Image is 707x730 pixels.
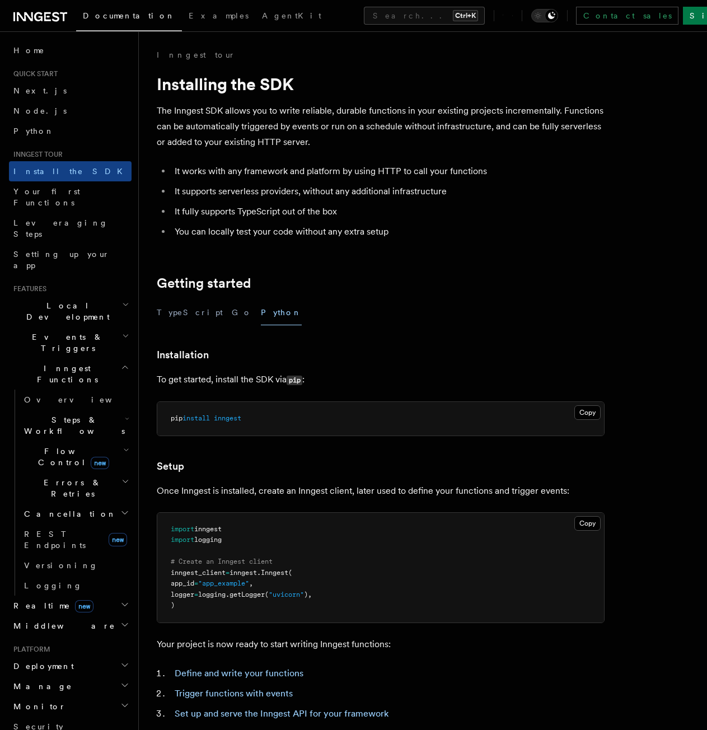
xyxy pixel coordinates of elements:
[13,45,45,56] span: Home
[20,575,132,596] a: Logging
[9,161,132,181] a: Install the SDK
[20,524,132,555] a: REST Endpointsnew
[9,81,132,101] a: Next.js
[171,204,605,219] li: It fully supports TypeScript out of the box
[157,458,184,474] a: Setup
[226,569,230,577] span: =
[287,376,302,385] code: pip
[13,250,110,270] span: Setting up your app
[364,7,485,25] button: Search...Ctrl+K
[13,167,129,176] span: Install the SDK
[175,688,293,699] a: Trigger functions with events
[157,637,605,652] p: Your project is now ready to start writing Inngest functions:
[261,300,302,325] button: Python
[13,106,67,115] span: Node.js
[194,525,222,533] span: inngest
[157,300,223,325] button: TypeScript
[9,681,72,692] span: Manage
[24,395,139,404] span: Overview
[9,701,66,712] span: Monitor
[20,410,132,441] button: Steps & Workflows
[175,708,388,719] a: Set up and serve the Inngest API for your framework
[9,696,132,717] button: Monitor
[20,441,132,472] button: Flow Controlnew
[531,9,558,22] button: Toggle dark mode
[255,3,328,30] a: AgentKit
[171,525,194,533] span: import
[194,579,198,587] span: =
[198,579,249,587] span: "app_example"
[157,372,605,388] p: To get started, install the SDK via :
[198,591,230,598] span: logging.
[230,591,265,598] span: getLogger
[453,10,478,21] kbd: Ctrl+K
[9,596,132,616] button: Realtimenew
[76,3,182,31] a: Documentation
[109,533,127,546] span: new
[13,86,67,95] span: Next.js
[20,477,121,499] span: Errors & Retries
[9,121,132,141] a: Python
[9,69,58,78] span: Quick start
[194,591,198,598] span: =
[24,561,98,570] span: Versioning
[157,49,235,60] a: Inngest tour
[265,591,269,598] span: (
[171,163,605,179] li: It works with any framework and platform by using HTTP to call your functions
[24,530,86,550] span: REST Endpoints
[9,40,132,60] a: Home
[9,331,122,354] span: Events & Triggers
[24,581,82,590] span: Logging
[230,569,257,577] span: inngest
[182,414,210,422] span: install
[574,516,601,531] button: Copy
[171,601,175,609] span: )
[261,569,288,577] span: Inngest
[9,620,115,631] span: Middleware
[9,284,46,293] span: Features
[257,569,261,577] span: .
[20,555,132,575] a: Versioning
[171,558,273,565] span: # Create an Inngest client
[9,656,132,676] button: Deployment
[171,591,194,598] span: logger
[574,405,601,420] button: Copy
[232,300,252,325] button: Go
[9,300,122,322] span: Local Development
[9,645,50,654] span: Platform
[269,591,304,598] span: "uvicorn"
[9,390,132,596] div: Inngest Functions
[9,616,132,636] button: Middleware
[9,363,121,385] span: Inngest Functions
[20,508,116,520] span: Cancellation
[171,536,194,544] span: import
[157,74,605,94] h1: Installing the SDK
[157,483,605,499] p: Once Inngest is installed, create an Inngest client, later used to define your functions and trig...
[249,579,253,587] span: ,
[9,358,132,390] button: Inngest Functions
[20,472,132,504] button: Errors & Retries
[171,224,605,240] li: You can locally test your code without any extra setup
[288,569,292,577] span: (
[175,668,303,678] a: Define and write your functions
[304,591,312,598] span: ),
[576,7,678,25] a: Contact sales
[157,347,209,363] a: Installation
[157,275,251,291] a: Getting started
[9,181,132,213] a: Your first Functions
[13,218,108,238] span: Leveraging Steps
[75,600,93,612] span: new
[9,296,132,327] button: Local Development
[9,327,132,358] button: Events & Triggers
[9,213,132,244] a: Leveraging Steps
[171,414,182,422] span: pip
[9,150,63,159] span: Inngest tour
[9,600,93,611] span: Realtime
[189,11,249,20] span: Examples
[20,504,132,524] button: Cancellation
[262,11,321,20] span: AgentKit
[157,103,605,150] p: The Inngest SDK allows you to write reliable, durable functions in your existing projects increme...
[20,390,132,410] a: Overview
[171,184,605,199] li: It supports serverless providers, without any additional infrastructure
[171,579,194,587] span: app_id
